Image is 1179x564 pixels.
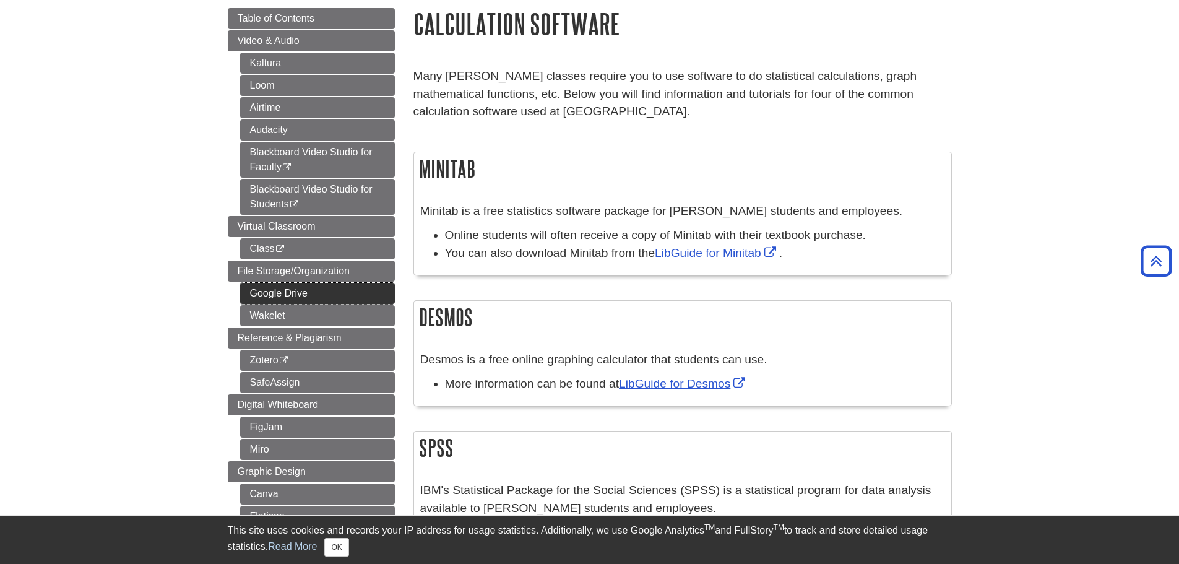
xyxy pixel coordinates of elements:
a: Audacity [240,119,395,141]
a: Wakelet [240,305,395,326]
li: Online students will often receive a copy of Minitab with their textbook purchase. [445,227,945,245]
sup: TM [704,523,715,532]
a: Virtual Classroom [228,216,395,237]
span: File Storage/Organization [238,266,350,276]
h1: Calculation Software [413,8,952,40]
span: Video & Audio [238,35,300,46]
a: Digital Whiteboard [228,394,395,415]
span: Virtual Classroom [238,221,316,232]
a: SafeAssign [240,372,395,393]
li: More information can be found at [445,375,945,393]
a: Zotero [240,350,395,371]
a: Loom [240,75,395,96]
span: Table of Contents [238,13,315,24]
h2: Minitab [414,152,951,185]
a: Canva [240,484,395,505]
span: Graphic Design [238,466,306,477]
button: Close [324,538,348,557]
a: File Storage/Organization [228,261,395,282]
i: This link opens in a new window [282,163,292,171]
a: Read More [268,541,317,552]
a: Video & Audio [228,30,395,51]
span: Reference & Plagiarism [238,332,342,343]
p: Minitab is a free statistics software package for [PERSON_NAME] students and employees. [420,202,945,220]
sup: TM [774,523,784,532]
a: Graphic Design [228,461,395,482]
a: Airtime [240,97,395,118]
a: Blackboard Video Studio for Faculty [240,142,395,178]
a: Blackboard Video Studio for Students [240,179,395,215]
div: This site uses cookies and records your IP address for usage statistics. Additionally, we use Goo... [228,523,952,557]
i: This link opens in a new window [289,201,300,209]
a: FigJam [240,417,395,438]
a: Link opens in new window [655,246,779,259]
a: Back to Top [1136,253,1176,269]
h2: SPSS [414,432,951,464]
a: Link opens in new window [619,377,748,390]
p: Many [PERSON_NAME] classes require you to use software to do statistical calculations, graph math... [413,67,952,121]
span: Digital Whiteboard [238,399,319,410]
p: Desmos is a free online graphing calculator that students can use. [420,351,945,369]
p: IBM's Statistical Package for the Social Sciences (SPSS) is a statistical program for data analys... [420,482,945,518]
a: Google Drive [240,283,395,304]
li: You can also download Minitab from the . [445,245,945,262]
a: Flaticon [240,506,395,527]
a: Kaltura [240,53,395,74]
h2: Desmos [414,301,951,334]
i: This link opens in a new window [279,357,289,365]
a: Table of Contents [228,8,395,29]
a: Miro [240,439,395,460]
a: Class [240,238,395,259]
i: This link opens in a new window [275,245,285,253]
a: Reference & Plagiarism [228,328,395,349]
